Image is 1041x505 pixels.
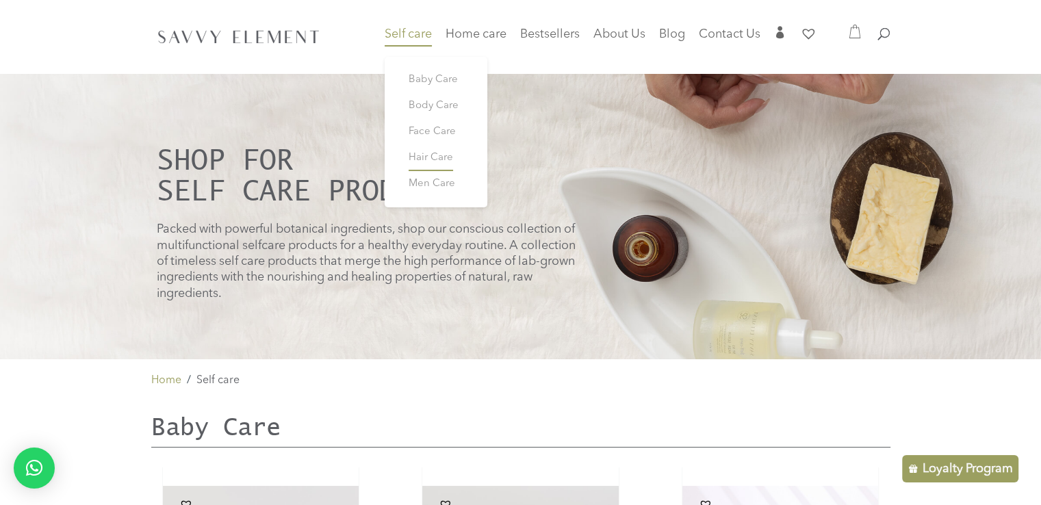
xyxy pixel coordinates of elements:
p: Packed with powerful botanical ingredients, shop our conscious collection of multifunctional self... [157,222,582,302]
a: About Us [593,29,645,49]
a: Blog [659,29,685,49]
span: About Us [593,28,645,40]
span: Self care [385,28,432,40]
a: Home [151,372,181,389]
a: Home care [446,29,506,57]
a: Body Care [395,93,477,119]
span: Baby Care [409,75,458,85]
span: Body Care [409,101,459,111]
span: / [187,372,191,389]
a: Hair Care [395,145,477,171]
a: Baby Care [395,67,477,93]
span: Home care [446,28,506,40]
span: Men Care [409,179,455,189]
h2: SHOP FOR Self care products [157,144,582,212]
h2: Baby Care [151,413,890,447]
a: Men Care [395,171,477,197]
span: Hair Care [409,153,453,163]
span: Bestsellers [520,28,580,40]
span:  [774,26,786,38]
a: Bestsellers [520,29,580,49]
span: Face Care [409,127,456,137]
span: Self care [196,375,240,386]
a: Face Care [395,119,477,145]
span: Blog [659,28,685,40]
a: Contact Us [699,29,760,49]
p: Loyalty Program [923,461,1013,477]
a:  [774,26,786,49]
img: SavvyElement [154,25,324,47]
a: Self care [385,29,432,57]
span: Contact Us [699,28,760,40]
